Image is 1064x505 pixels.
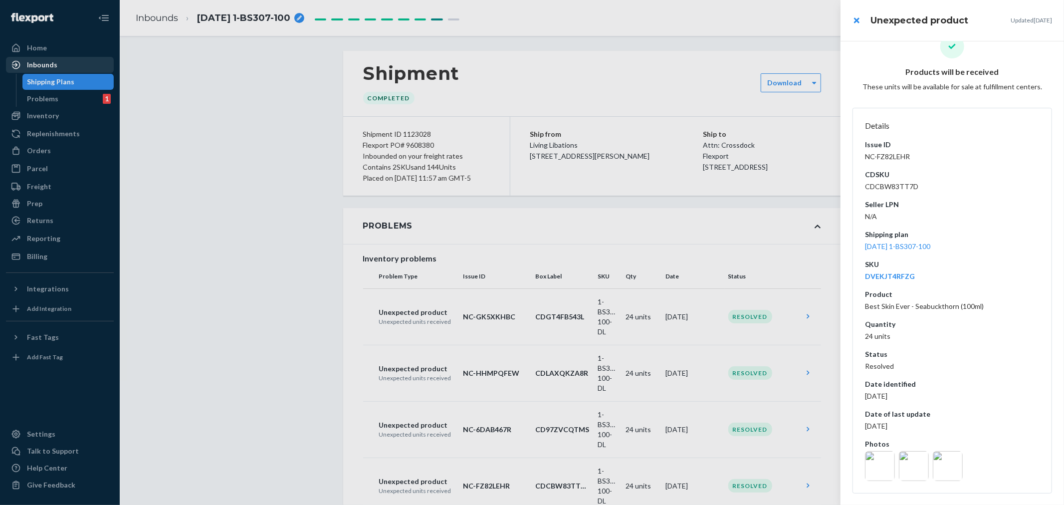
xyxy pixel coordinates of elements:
dd: [DATE] [865,421,1040,431]
span: Details [865,121,889,130]
p: These units will be available for sale at fulfillment centers. [862,82,1042,92]
a: DVEKJT4RFZG [865,272,915,280]
dd: N/A [865,212,1040,222]
h3: Unexpected product [870,14,968,27]
dt: Shipping plan [865,230,1040,240]
p: Updated [DATE] [1011,16,1052,24]
dt: SKU [865,259,1040,269]
dt: Date of last update [865,409,1040,419]
img: cb251714-6d84-4505-ad7d-82ab34a20440.jpg [933,451,963,481]
dt: Quantity [865,319,1040,329]
p: Products will be received [906,66,999,78]
img: c313ee5b-f21c-4f7b-82d9-5efb1967a9e0.jpg [865,451,895,481]
dd: 24 units [865,331,1040,341]
button: close [847,10,866,30]
dd: CDCBW83TT7D [865,182,1040,192]
dt: CDSKU [865,170,1040,180]
span: Chat [22,7,42,16]
dd: NC-FZ82LEHR [865,152,1040,162]
dt: Seller LPN [865,200,1040,210]
a: [DATE] 1-BS307-100 [865,242,930,251]
img: 16477b4b-3603-4477-bf95-ba7793d7417b.jpg [899,451,929,481]
dd: Resolved [865,361,1040,371]
dt: Date identified [865,379,1040,389]
dd: [DATE] [865,391,1040,401]
dt: Issue ID [865,140,1040,150]
dt: Product [865,289,1040,299]
dd: Best Skin Ever - Seabuckthorn (100ml) [865,301,1040,311]
dt: Photos [865,439,1040,449]
dt: Status [865,349,1040,359]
